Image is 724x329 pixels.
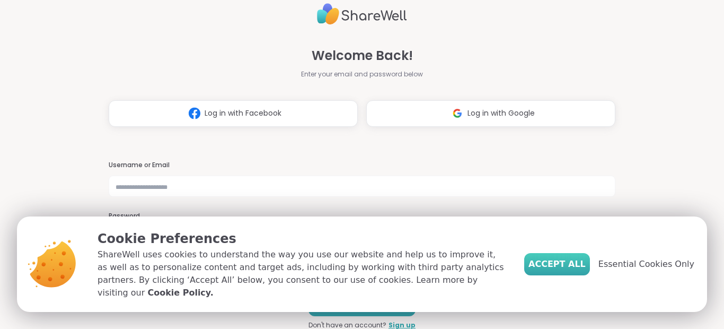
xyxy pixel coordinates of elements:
[98,229,507,248] p: Cookie Preferences
[312,46,413,65] span: Welcome Back!
[528,258,586,271] span: Accept All
[184,103,205,123] img: ShareWell Logomark
[598,258,694,271] span: Essential Cookies Only
[447,103,467,123] img: ShareWell Logomark
[301,70,423,79] span: Enter your email and password below
[467,108,535,119] span: Log in with Google
[109,161,615,170] h3: Username or Email
[109,100,358,127] button: Log in with Facebook
[366,100,615,127] button: Log in with Google
[98,248,507,299] p: ShareWell uses cookies to understand the way you use our website and help us to improve it, as we...
[205,108,281,119] span: Log in with Facebook
[524,253,590,275] button: Accept All
[147,287,213,299] a: Cookie Policy.
[109,212,615,221] h3: Password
